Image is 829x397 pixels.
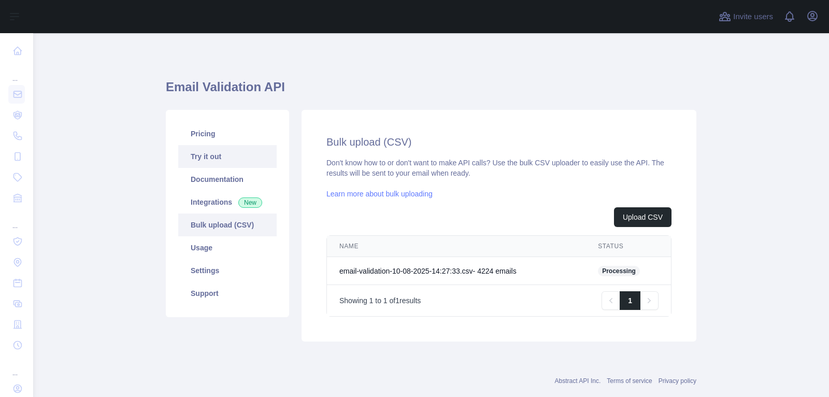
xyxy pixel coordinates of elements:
a: Settings [178,259,277,282]
button: Upload CSV [614,207,671,227]
a: Privacy policy [659,377,696,385]
a: Usage [178,236,277,259]
button: Invite users [717,8,775,25]
span: Invite users [733,11,773,23]
h2: Bulk upload (CSV) [326,135,671,149]
th: NAME [327,236,585,257]
span: 1 [395,296,399,305]
a: Documentation [178,168,277,191]
a: Bulk upload (CSV) [178,214,277,236]
a: Support [178,282,277,305]
a: Integrations New [178,191,277,214]
div: ... [8,209,25,230]
h1: Email Validation API [166,79,696,104]
th: STATUS [585,236,671,257]
div: ... [8,357,25,377]
span: New [238,197,262,208]
nav: Pagination [602,291,659,310]
td: email-validation-10-08-2025-14:27:33.csv - 4224 email s [327,257,585,285]
p: Showing to of results [339,295,421,306]
span: 1 [383,296,388,305]
div: ... [8,62,25,83]
div: Don't know how to or don't want to make API calls? Use the bulk CSV uploader to easily use the AP... [326,158,671,317]
a: Learn more about bulk uploading [326,190,433,198]
span: Processing [598,266,640,276]
a: Abstract API Inc. [555,377,601,385]
a: Pricing [178,122,277,145]
a: 1 [620,291,640,310]
a: Try it out [178,145,277,168]
a: Terms of service [607,377,652,385]
span: 1 [369,296,374,305]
